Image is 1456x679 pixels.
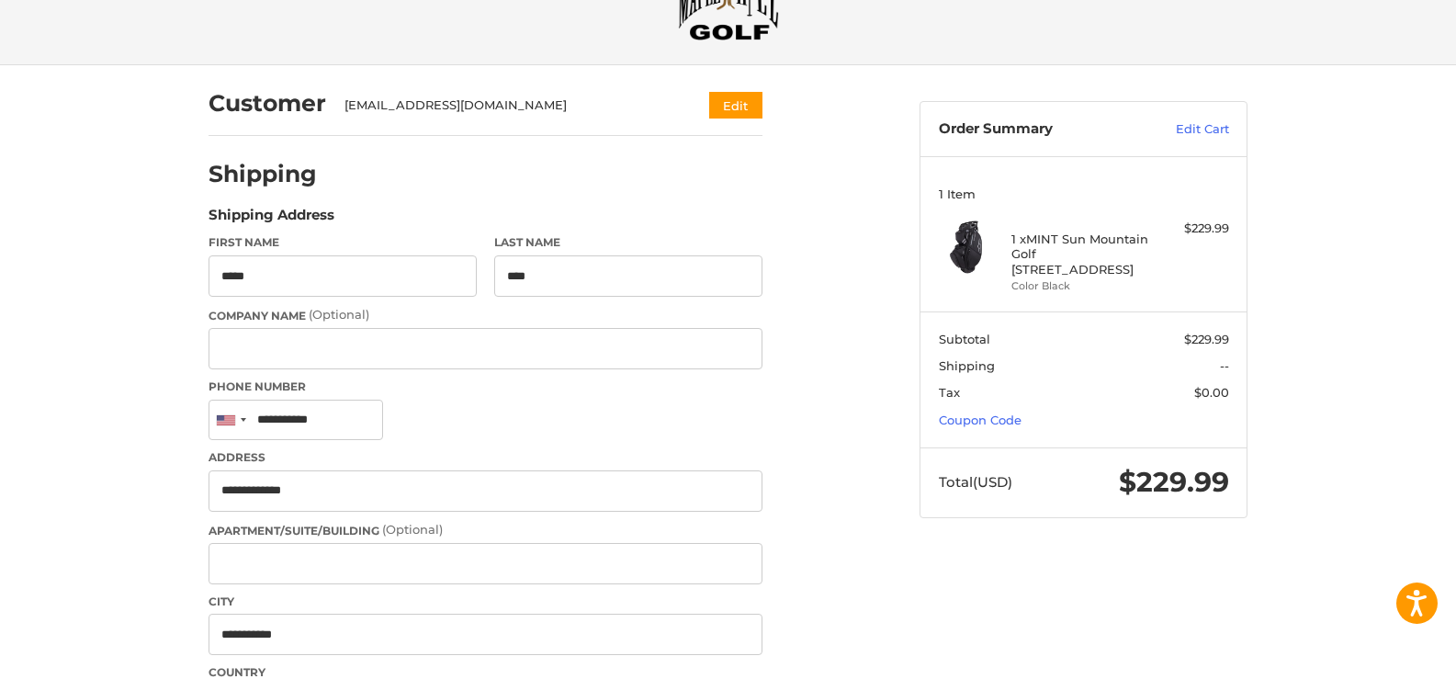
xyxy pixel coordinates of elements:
a: Edit Cart [1136,120,1229,139]
span: $0.00 [1194,385,1229,400]
h3: Order Summary [939,120,1136,139]
label: Apartment/Suite/Building [209,521,762,539]
label: First Name [209,234,477,251]
h4: 1 x MINT Sun Mountain Golf [STREET_ADDRESS] [1011,232,1152,277]
iframe: Google Customer Reviews [1304,629,1456,679]
span: Shipping [939,358,995,373]
span: Tax [939,385,960,400]
div: United States: +1 [209,401,252,440]
button: Edit [709,92,762,119]
span: Total (USD) [939,473,1012,491]
div: $229.99 [1157,220,1229,238]
span: $229.99 [1119,465,1229,499]
label: Phone Number [209,379,762,395]
h2: Customer [209,89,326,118]
label: Company Name [209,306,762,324]
span: $229.99 [1184,332,1229,346]
h2: Shipping [209,160,317,188]
small: (Optional) [309,307,369,322]
legend: Shipping Address [209,205,334,234]
a: Coupon Code [939,413,1021,427]
label: Address [209,449,762,466]
li: Color Black [1011,278,1152,294]
label: City [209,594,762,610]
span: -- [1220,358,1229,373]
small: (Optional) [382,522,443,537]
div: [EMAIL_ADDRESS][DOMAIN_NAME] [344,96,674,115]
span: Subtotal [939,332,990,346]
label: Last Name [494,234,762,251]
h3: 1 Item [939,187,1229,201]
